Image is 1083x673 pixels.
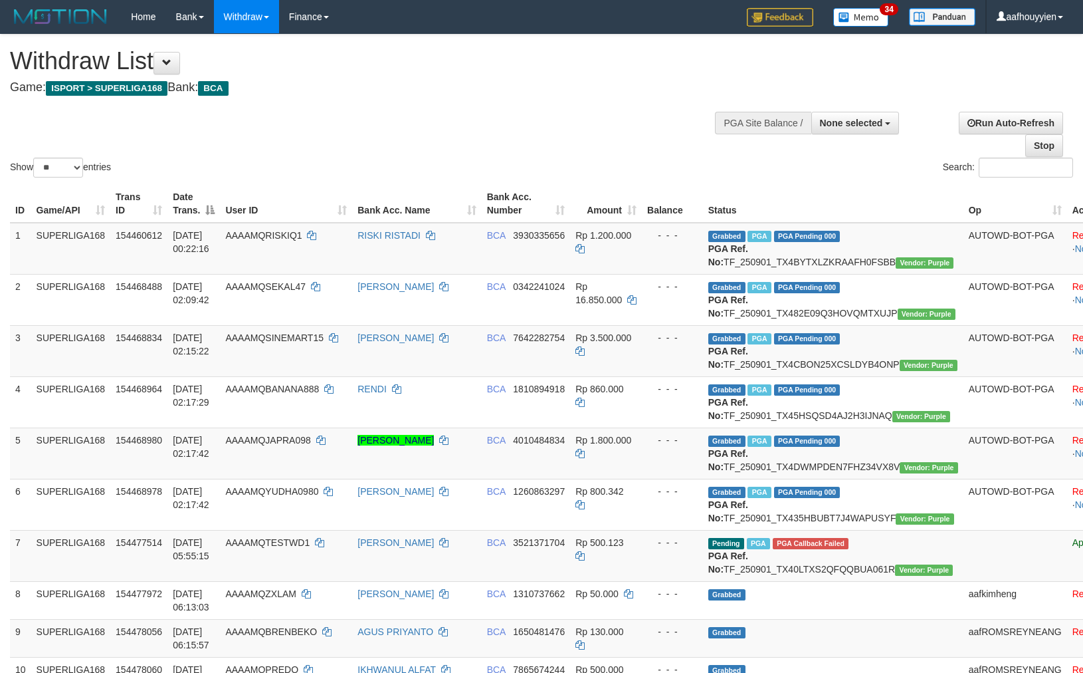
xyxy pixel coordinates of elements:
[10,223,31,275] td: 1
[357,626,433,637] a: AGUS PRIYANTO
[708,627,745,638] span: Grabbed
[10,325,31,376] td: 3
[943,158,1073,178] label: Search:
[647,536,698,549] div: - - -
[642,185,703,223] th: Balance
[31,325,111,376] td: SUPERLIGA168
[774,487,840,498] span: PGA Pending
[963,325,1067,376] td: AUTOWD-BOT-PGA
[647,485,698,498] div: - - -
[31,274,111,325] td: SUPERLIGA168
[173,486,209,510] span: [DATE] 02:17:42
[963,223,1067,275] td: AUTOWD-BOT-PGA
[487,281,506,292] span: BCA
[647,625,698,638] div: - - -
[357,435,434,446] a: [PERSON_NAME]
[513,486,565,497] span: Copy 1260863297 to clipboard
[10,530,31,581] td: 7
[10,428,31,479] td: 5
[708,243,748,267] b: PGA Ref. No:
[357,281,434,292] a: [PERSON_NAME]
[31,428,111,479] td: SUPERLIGA168
[747,538,770,549] span: Marked by aafmaleo
[116,486,162,497] span: 154468978
[963,428,1067,479] td: AUTOWD-BOT-PGA
[46,81,167,96] span: ISPORT > SUPERLIGA168
[116,281,162,292] span: 154468488
[10,7,111,27] img: MOTION_logo.png
[513,589,565,599] span: Copy 1310737662 to clipboard
[647,331,698,344] div: - - -
[110,185,167,223] th: Trans ID: activate to sort column ascending
[708,333,745,344] span: Grabbed
[352,185,481,223] th: Bank Acc. Name: activate to sort column ascending
[963,376,1067,428] td: AUTOWD-BOT-PGA
[116,589,162,599] span: 154477972
[10,581,31,619] td: 8
[513,333,565,343] span: Copy 7642282754 to clipboard
[703,274,963,325] td: TF_250901_TX482E09Q3HOVQMTXUJP
[647,229,698,242] div: - - -
[708,231,745,242] span: Grabbed
[708,538,744,549] span: Pending
[774,436,840,447] span: PGA Pending
[647,382,698,396] div: - - -
[895,565,953,576] span: Vendor URL: https://trx4.1velocity.biz
[570,185,642,223] th: Amount: activate to sort column ascending
[708,282,745,293] span: Grabbed
[963,581,1067,619] td: aafkimheng
[703,223,963,275] td: TF_250901_TX4BYTXLZKRAAFH0FSBB
[357,230,421,241] a: RISKI RISTADI
[703,530,963,581] td: TF_250901_TX40LTXS2QFQQBUA061R
[703,325,963,376] td: TF_250901_TX4CBON25XCSLDYB4ONP
[31,223,111,275] td: SUPERLIGA168
[513,537,565,548] span: Copy 3521371704 to clipboard
[747,384,771,396] span: Marked by aafchoeunmanni
[31,185,111,223] th: Game/API: activate to sort column ascending
[575,281,622,305] span: Rp 16.850.000
[747,487,771,498] span: Marked by aafchoeunmanni
[513,384,565,394] span: Copy 1810894918 to clipboard
[820,118,883,128] span: None selected
[225,537,310,548] span: AAAAMQTESTWD1
[575,486,623,497] span: Rp 800.342
[774,384,840,396] span: PGA Pending
[708,499,748,523] b: PGA Ref. No:
[715,112,811,134] div: PGA Site Balance /
[708,397,748,421] b: PGA Ref. No:
[747,282,771,293] span: Marked by aafnonsreyleab
[357,537,434,548] a: [PERSON_NAME]
[708,551,748,575] b: PGA Ref. No:
[900,360,957,371] span: Vendor URL: https://trx4.1velocity.biz
[708,384,745,396] span: Grabbed
[747,436,771,447] span: Marked by aafchoeunmanni
[647,280,698,293] div: - - -
[225,281,306,292] span: AAAAMQSEKAL47
[225,333,324,343] span: AAAAMQSINEMART15
[898,309,955,320] span: Vendor URL: https://trx4.1velocity.biz
[575,230,631,241] span: Rp 1.200.000
[513,626,565,637] span: Copy 1650481476 to clipboard
[487,537,506,548] span: BCA
[31,376,111,428] td: SUPERLIGA168
[357,589,434,599] a: [PERSON_NAME]
[167,185,220,223] th: Date Trans.: activate to sort column descending
[487,333,506,343] span: BCA
[703,428,963,479] td: TF_250901_TX4DWMPDEN7FHZ34VX8V
[357,333,434,343] a: [PERSON_NAME]
[31,581,111,619] td: SUPERLIGA168
[747,231,771,242] span: Marked by aafnonsreyleab
[747,333,771,344] span: Marked by aafnonsreyleab
[10,274,31,325] td: 2
[487,384,506,394] span: BCA
[173,626,209,650] span: [DATE] 06:15:57
[703,376,963,428] td: TF_250901_TX45HSQSD4AJ2H3IJNAQ
[963,274,1067,325] td: AUTOWD-BOT-PGA
[774,282,840,293] span: PGA Pending
[198,81,228,96] span: BCA
[708,448,748,472] b: PGA Ref. No:
[357,486,434,497] a: [PERSON_NAME]
[225,589,296,599] span: AAAAMQZXLAM
[963,479,1067,530] td: AUTOWD-BOT-PGA
[33,158,83,178] select: Showentries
